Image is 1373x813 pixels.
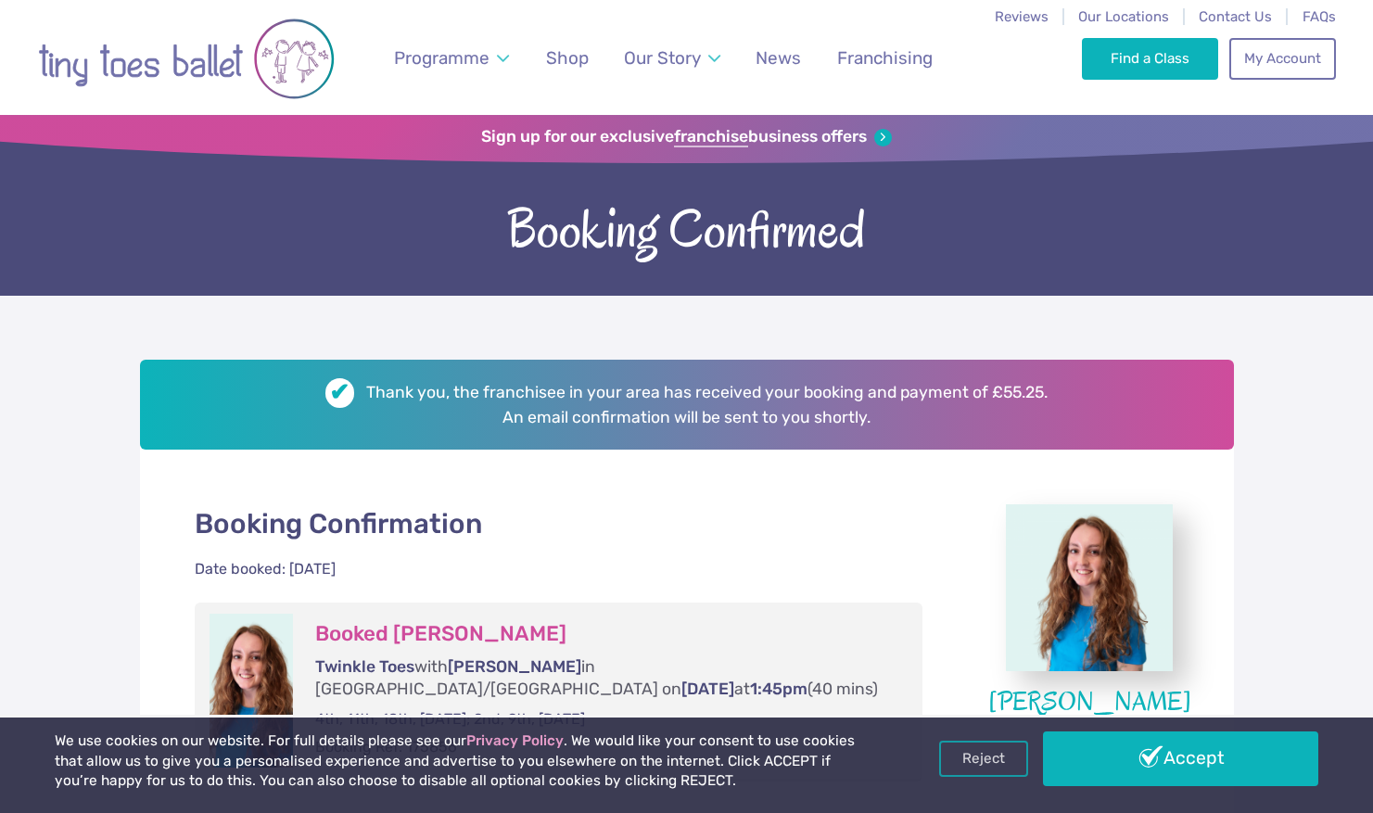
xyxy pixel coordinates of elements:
a: Programme [385,36,517,80]
a: Privacy Policy [466,732,564,749]
span: 1:45pm [750,680,807,698]
a: Our Story [615,36,729,80]
strong: franchise [674,127,748,147]
span: Programme [394,47,489,69]
span: [PERSON_NAME] [448,657,581,676]
a: Find a Class [1082,38,1218,79]
span: Franchising [837,47,933,69]
span: Our Story [624,47,701,69]
a: Reviews [995,8,1049,25]
img: bridgend_-_gaby.png [1006,504,1173,671]
a: Accept [1043,731,1318,785]
a: FAQs [1303,8,1336,25]
a: Franchising [828,36,941,80]
a: Reject [939,741,1028,776]
span: News [756,47,801,69]
a: News [747,36,810,80]
figcaption: [PERSON_NAME] [978,683,1201,720]
a: My Account [1229,38,1335,79]
span: [DATE] [681,680,734,698]
div: Date booked: [DATE] [195,559,336,579]
a: Shop [537,36,597,80]
p: Booking Confirmation [195,504,923,542]
p: 4th, 11th, 18th, [DATE]; 2nd, 9th, [DATE] [315,709,886,730]
a: Sign up for our exclusivefranchisebusiness offers [481,127,892,147]
h3: Booked [PERSON_NAME] [315,621,886,647]
span: Shop [546,47,589,69]
a: Our Locations [1078,8,1169,25]
img: tiny toes ballet [38,12,335,106]
a: Contact Us [1199,8,1272,25]
p: with in [GEOGRAPHIC_DATA]/[GEOGRAPHIC_DATA] on at (40 mins) [315,655,886,701]
p: We use cookies on our website. For full details please see our . We would like your consent to us... [55,731,877,792]
span: Twinkle Toes [315,657,414,676]
h2: Thank you, the franchisee in your area has received your booking and payment of £55.25. An email ... [140,360,1234,450]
